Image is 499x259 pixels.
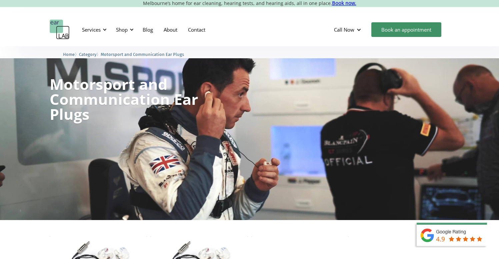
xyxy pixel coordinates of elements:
div: Shop [112,20,136,40]
span: Category [79,52,96,57]
a: Motorsport and Communication Ear Plugs [101,51,184,57]
h1: Motorsport and Communication Ear Plugs [50,77,227,122]
div: Call Now [334,26,354,33]
a: Book an appointment [371,22,441,37]
div: Shop [116,26,128,33]
div: Services [78,20,109,40]
a: Home [63,51,75,57]
a: home [50,20,70,40]
div: Services [82,26,101,33]
a: About [158,20,183,39]
span: Home [63,52,75,57]
a: Contact [183,20,211,39]
a: Category [79,51,96,57]
span: Motorsport and Communication Ear Plugs [101,52,184,57]
a: Blog [137,20,158,39]
li: 〉 [63,51,79,58]
li: 〉 [79,51,101,58]
div: Call Now [329,20,368,40]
